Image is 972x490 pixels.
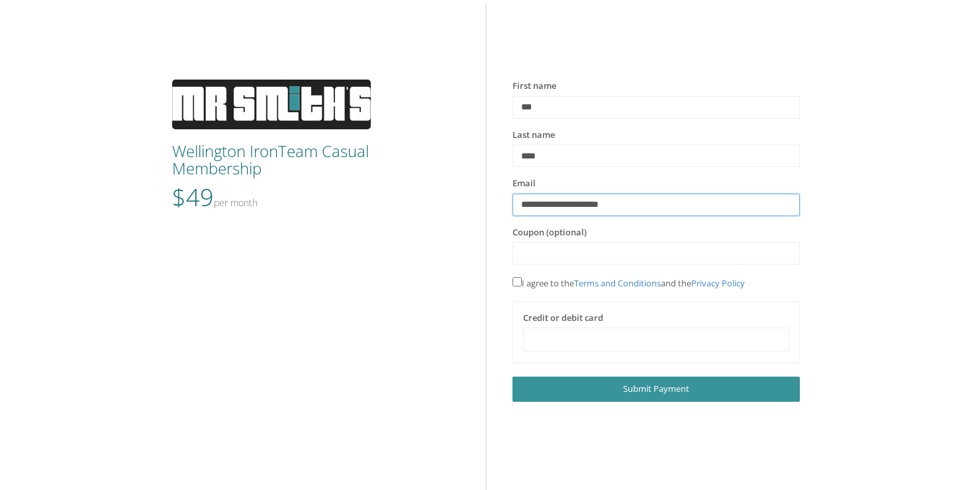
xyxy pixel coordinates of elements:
[214,196,258,209] small: Per Month
[172,181,258,214] span: $49
[512,277,745,289] span: I agree to the and the
[512,377,800,401] a: Submit Payment
[512,80,556,93] label: First name
[172,143,460,178] h3: Wellington IronTeam Casual Membership
[691,277,745,289] a: Privacy Policy
[532,334,781,345] iframe: Secure card payment input frame
[623,383,689,395] span: Submit Payment
[512,226,587,239] label: Coupon (optional)
[172,80,371,129] img: MS-Logo-white3.jpg
[512,177,536,190] label: Email
[523,312,603,325] label: Credit or debit card
[574,277,661,289] a: Terms and Conditions
[512,129,555,142] label: Last name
